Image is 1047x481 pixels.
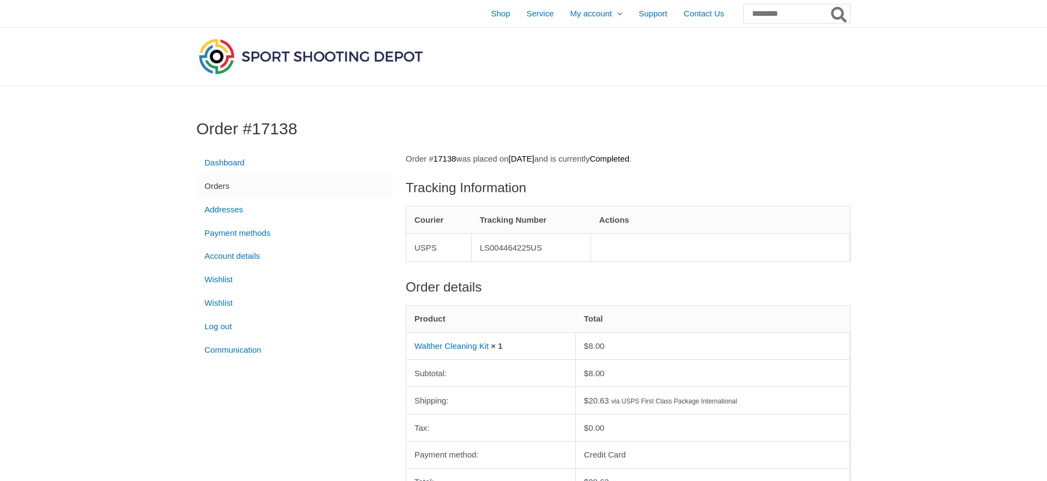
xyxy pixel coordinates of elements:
span: 0.00 [584,423,605,432]
a: Payment methods [196,221,393,245]
td: USPS [406,233,472,262]
h1: Order #17138 [196,119,851,139]
a: Wishlist [196,292,393,315]
span: $ [584,341,588,351]
a: Orders [196,174,393,198]
h2: Tracking Information [406,179,851,197]
span: Tracking Number [480,215,547,224]
span: $ [584,369,588,378]
a: Log out [196,314,393,338]
th: Product [406,306,576,332]
mark: Completed [589,154,629,163]
span: $ [584,423,588,432]
strong: × 1 [491,341,502,351]
a: Walther Cleaning Kit [414,341,489,351]
th: Actions [591,206,850,233]
mark: [DATE] [508,154,534,163]
mark: 17138 [434,154,456,163]
span: Courier [414,215,443,224]
span: $ [584,396,588,405]
th: Subtotal: [406,359,576,387]
span: 20.63 [584,396,609,405]
th: Payment method: [406,441,576,468]
nav: Account pages [196,151,393,362]
button: Search [829,4,850,23]
span: 8.00 [584,369,605,378]
p: Order # was placed on and is currently . [406,151,851,167]
a: Communication [196,338,393,361]
a: Account details [196,245,393,268]
a: Dashboard [196,151,393,175]
th: Shipping: [406,387,576,414]
h2: Order details [406,278,851,296]
th: Total [576,306,850,332]
td: LS004464225US [472,233,591,262]
bdi: 8.00 [584,341,605,351]
a: Wishlist [196,268,393,292]
th: Tax: [406,414,576,441]
img: Sport Shooting Depot [196,36,425,76]
a: Addresses [196,198,393,221]
td: Credit Card [576,441,850,468]
small: via USPS First Class Package International [611,397,737,405]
